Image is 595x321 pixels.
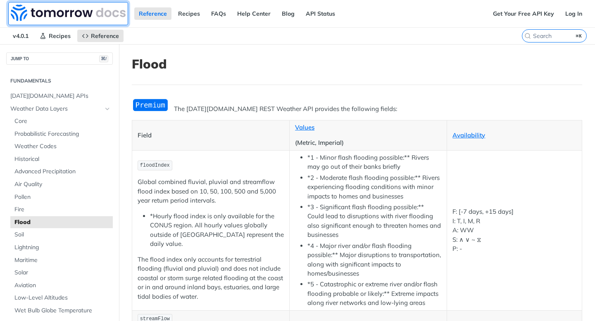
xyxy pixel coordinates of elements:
[104,106,111,112] button: Hide subpages for Weather Data Layers
[14,307,111,315] span: Wet Bulb Globe Temperature
[49,32,71,40] span: Recipes
[307,173,441,201] li: *2 - Moderate flash flooding possible:** Rivers experiencing flooding conditions with minor impac...
[452,131,485,139] a: Availability
[10,304,113,317] a: Wet Bulb Globe Temperature
[14,243,111,252] span: Lightning
[14,142,111,151] span: Weather Codes
[140,163,170,168] span: floodIndex
[150,212,284,249] li: *Hourly flood index is only available for the CONUS region. All hourly values globally outside of...
[574,32,584,40] kbd: ⌘K
[14,269,111,277] span: Solar
[10,279,113,292] a: Aviation
[10,92,111,100] span: [DATE][DOMAIN_NAME] APIs
[452,207,576,254] p: F: [-7 days, +15 days] I: T, I, M, R A: WW S: ∧ ∨ ~ ⧖ P: -
[11,5,126,21] img: Tomorrow.io Weather API Docs
[6,103,113,115] a: Weather Data LayersHide subpages for Weather Data Layers
[307,280,441,308] li: *5 - Catastrophic or extreme river and/or flash flooding probable or likely:** Extreme impacts al...
[14,180,111,189] span: Air Quality
[6,77,113,85] h2: Fundamentals
[132,104,582,114] p: The [DATE][DOMAIN_NAME] REST Weather API provides the following fields:
[8,30,33,42] span: v4.0.1
[524,33,531,39] svg: Search
[10,292,113,304] a: Low-Level Altitudes
[10,216,113,229] a: Flood
[35,30,75,42] a: Recipes
[14,168,111,176] span: Advanced Precipitation
[14,205,111,214] span: Fire
[10,165,113,178] a: Advanced Precipitation
[14,155,111,163] span: Historical
[10,140,113,153] a: Weather Codes
[10,229,113,241] a: Soil
[307,153,441,172] li: *1 - Minor flash flooding possible:** Rivers may go out of their banks briefly
[14,294,111,302] span: Low-Level Altitudes
[207,7,231,20] a: FAQs
[307,203,441,240] li: *3 - Significant flash flooding possible:** Could lead to disruptions with river flooding also si...
[132,57,582,71] h1: Flood
[10,153,113,165] a: Historical
[91,32,119,40] span: Reference
[138,131,284,140] p: Field
[10,267,113,279] a: Solar
[138,177,284,205] p: Global combined fluvial, pluvial and streamflow flood index based on 10, 50, 100, 500 and 5,000 y...
[10,105,102,113] span: Weather Data Layers
[14,256,111,264] span: Maritime
[14,218,111,227] span: Flood
[10,191,113,203] a: Pollen
[14,231,111,239] span: Soil
[6,90,113,102] a: [DATE][DOMAIN_NAME] APIs
[10,241,113,254] a: Lightning
[134,7,171,20] a: Reference
[233,7,275,20] a: Help Center
[10,128,113,140] a: Probabilistic Forecasting
[14,193,111,201] span: Pollen
[14,130,111,138] span: Probabilistic Forecasting
[14,117,111,125] span: Core
[488,7,559,20] a: Get Your Free API Key
[277,7,299,20] a: Blog
[138,255,284,302] p: The flood index only accounts for terrestrial flooding (fluvial and pluvial) and does not include...
[10,178,113,191] a: Air Quality
[10,203,113,216] a: Fire
[174,7,205,20] a: Recipes
[10,115,113,127] a: Core
[307,241,441,279] li: *4 - Major river and/or flash flooding possible:** Major disruptions to transportation, along wit...
[301,7,340,20] a: API Status
[14,281,111,290] span: Aviation
[295,138,441,148] p: (Metric, Imperial)
[6,52,113,65] button: JUMP TO⌘/
[10,254,113,267] a: Maritime
[77,30,124,42] a: Reference
[561,7,587,20] a: Log In
[99,55,108,62] span: ⌘/
[295,123,314,131] a: Values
